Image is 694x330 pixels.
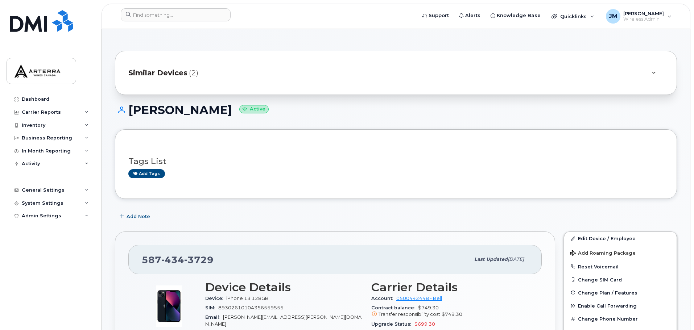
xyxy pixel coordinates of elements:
[578,303,637,309] span: Enable Call Forwarding
[564,260,677,273] button: Reset Voicemail
[564,312,677,325] button: Change Phone Number
[205,314,223,320] span: Email
[205,305,218,310] span: SIM
[371,281,529,294] h3: Carrier Details
[474,256,508,262] span: Last updated
[189,68,198,78] span: (2)
[564,245,677,260] button: Add Roaming Package
[379,312,440,317] span: Transfer responsibility cost
[128,68,187,78] span: Similar Devices
[205,314,363,326] span: [PERSON_NAME][EMAIL_ADDRESS][PERSON_NAME][DOMAIN_NAME]
[570,250,636,257] span: Add Roaming Package
[371,296,396,301] span: Account
[184,254,214,265] span: 3729
[161,254,184,265] span: 434
[414,321,435,327] span: $699.30
[564,299,677,312] button: Enable Call Forwarding
[115,210,156,223] button: Add Note
[371,305,529,318] span: $749.30
[128,169,165,178] a: Add tags
[205,296,226,301] span: Device
[371,305,418,310] span: Contract balance
[578,290,637,295] span: Change Plan / Features
[128,157,664,166] h3: Tags List
[371,321,414,327] span: Upgrade Status
[127,213,150,220] span: Add Note
[442,312,462,317] span: $749.30
[564,286,677,299] button: Change Plan / Features
[218,305,284,310] span: 89302610104356559555
[226,296,269,301] span: iPhone 13 128GB
[205,281,363,294] h3: Device Details
[564,232,677,245] a: Edit Device / Employee
[147,284,191,328] img: image20231002-3703462-1ig824h.jpeg
[508,256,524,262] span: [DATE]
[115,104,677,116] h1: [PERSON_NAME]
[564,273,677,286] button: Change SIM Card
[142,254,214,265] span: 587
[239,105,269,113] small: Active
[396,296,442,301] a: 0500442448 - Bell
